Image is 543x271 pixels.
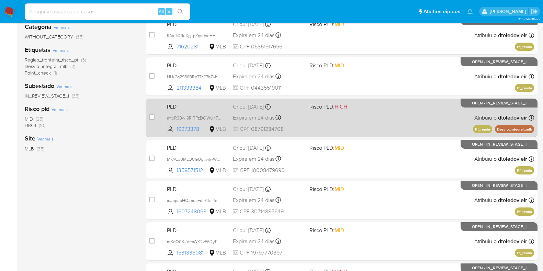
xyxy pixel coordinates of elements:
span: Alt [159,8,164,15]
input: Pesquise usuários ou casos... [25,7,190,16]
button: search-icon [173,7,187,16]
a: Sair [531,8,538,15]
span: s [168,8,170,15]
span: Atalhos rápidos [423,8,460,15]
p: danilo.toledo@mercadolivre.com [489,8,528,15]
span: 3.157.1-hotfix-5 [518,16,540,22]
a: Notificações [467,9,473,14]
